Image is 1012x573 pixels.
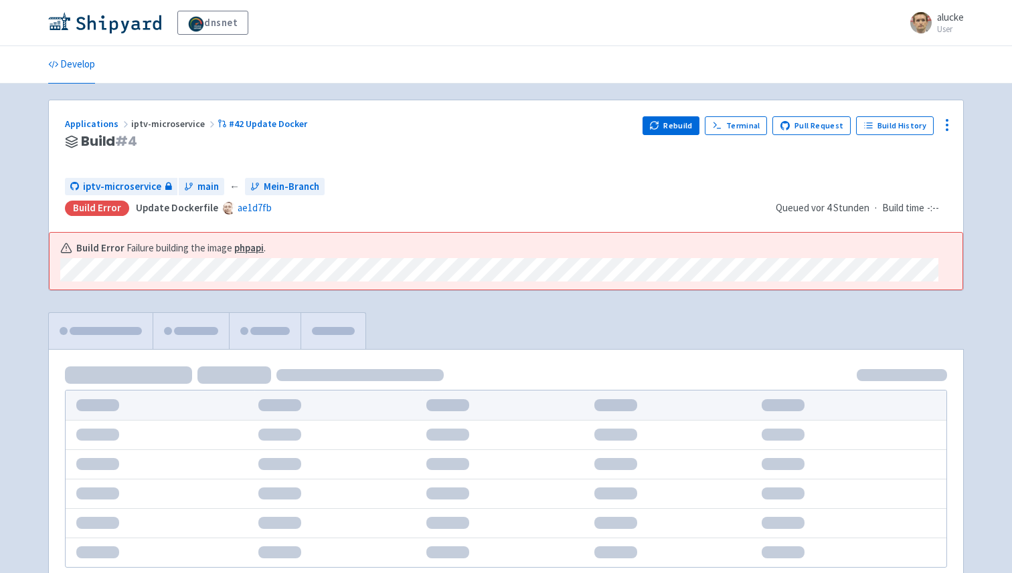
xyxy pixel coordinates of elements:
span: # 4 [115,132,137,150]
span: Build [81,134,137,149]
span: -:-- [927,201,939,216]
span: Failure building the image . [126,241,266,256]
span: main [197,179,219,195]
span: Build time [882,201,924,216]
a: Terminal [705,116,767,135]
span: ← [230,179,240,195]
span: alucke [937,11,964,23]
a: iptv-microservice [65,178,177,196]
a: ae1d7fb [238,201,272,214]
a: phpapi [234,241,264,254]
div: Build Error [65,201,129,216]
span: iptv-microservice [83,179,161,195]
strong: Update Dockerfile [136,201,218,214]
a: Applications [65,118,131,130]
a: #42 Update Docker [218,118,309,130]
small: User [937,25,964,33]
span: Queued [776,201,869,214]
b: Build Error [76,241,124,256]
button: Rebuild [643,116,700,135]
span: Mein-Branch [264,179,319,195]
span: iptv-microservice [131,118,218,130]
a: main [179,178,224,196]
div: · [776,201,947,216]
a: Develop [48,46,95,84]
a: Mein-Branch [245,178,325,196]
a: alucke User [902,12,964,33]
a: Pull Request [772,116,851,135]
img: Shipyard logo [48,12,161,33]
a: dnsnet [177,11,248,35]
a: Build History [856,116,934,135]
time: vor 4 Stunden [811,201,869,214]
